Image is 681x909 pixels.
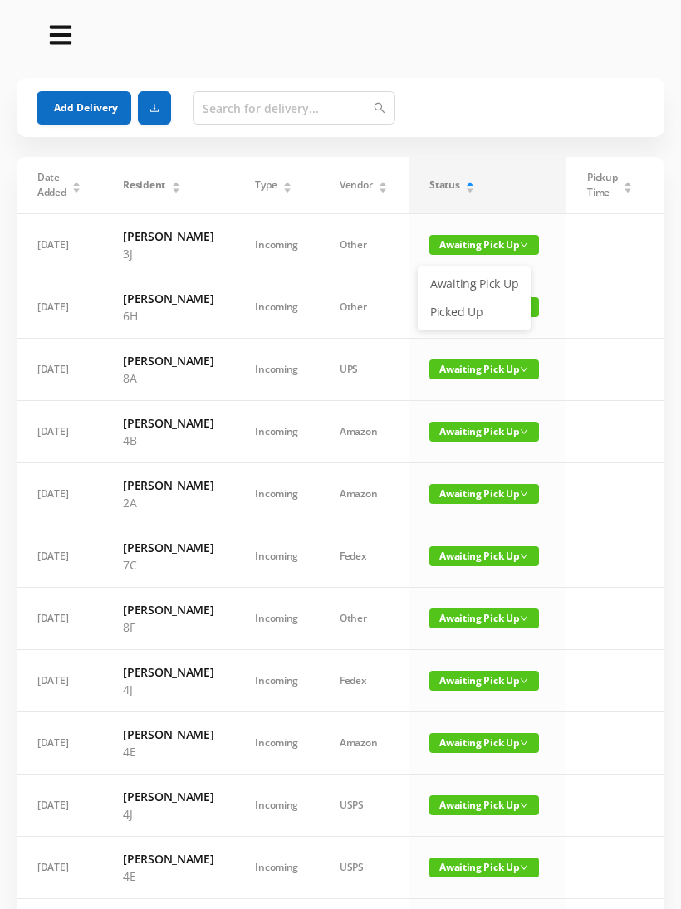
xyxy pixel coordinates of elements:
[234,837,319,899] td: Incoming
[466,186,475,191] i: icon: caret-down
[520,801,528,809] i: icon: down
[429,671,539,691] span: Awaiting Pick Up
[234,401,319,463] td: Incoming
[465,179,475,189] div: Sort
[17,463,102,525] td: [DATE]
[420,271,528,297] a: Awaiting Pick Up
[171,179,180,184] i: icon: caret-up
[429,795,539,815] span: Awaiting Pick Up
[17,339,102,401] td: [DATE]
[624,186,633,191] i: icon: caret-down
[429,359,539,379] span: Awaiting Pick Up
[234,650,319,712] td: Incoming
[17,650,102,712] td: [DATE]
[429,608,539,628] span: Awaiting Pick Up
[429,235,539,255] span: Awaiting Pick Up
[319,214,409,276] td: Other
[123,726,213,743] h6: [PERSON_NAME]
[138,91,171,125] button: icon: download
[283,186,292,191] i: icon: caret-down
[429,422,539,442] span: Awaiting Pick Up
[234,463,319,525] td: Incoming
[520,739,528,747] i: icon: down
[72,179,81,184] i: icon: caret-up
[319,525,409,588] td: Fedex
[429,858,539,877] span: Awaiting Pick Up
[123,867,213,885] p: 4E
[17,775,102,837] td: [DATE]
[520,677,528,685] i: icon: down
[520,614,528,623] i: icon: down
[123,178,165,193] span: Resident
[234,712,319,775] td: Incoming
[193,91,395,125] input: Search for delivery...
[319,276,409,339] td: Other
[123,743,213,760] p: 4E
[123,432,213,449] p: 4B
[17,276,102,339] td: [DATE]
[520,428,528,436] i: icon: down
[520,490,528,498] i: icon: down
[17,214,102,276] td: [DATE]
[429,546,539,566] span: Awaiting Pick Up
[123,227,213,245] h6: [PERSON_NAME]
[123,556,213,574] p: 7C
[123,663,213,681] h6: [PERSON_NAME]
[17,837,102,899] td: [DATE]
[123,352,213,369] h6: [PERSON_NAME]
[520,552,528,560] i: icon: down
[340,178,372,193] span: Vendor
[123,290,213,307] h6: [PERSON_NAME]
[520,365,528,374] i: icon: down
[123,476,213,494] h6: [PERSON_NAME]
[420,299,528,325] a: Picked Up
[429,484,539,504] span: Awaiting Pick Up
[319,837,409,899] td: USPS
[123,805,213,823] p: 4J
[587,170,617,200] span: Pickup Time
[429,178,459,193] span: Status
[123,539,213,556] h6: [PERSON_NAME]
[624,179,633,184] i: icon: caret-up
[319,463,409,525] td: Amazon
[123,494,213,511] p: 2A
[123,414,213,432] h6: [PERSON_NAME]
[123,307,213,325] p: 6H
[71,179,81,189] div: Sort
[374,102,385,114] i: icon: search
[123,601,213,618] h6: [PERSON_NAME]
[17,401,102,463] td: [DATE]
[123,618,213,636] p: 8F
[319,588,409,650] td: Other
[429,733,539,753] span: Awaiting Pick Up
[379,186,388,191] i: icon: caret-down
[234,588,319,650] td: Incoming
[37,91,131,125] button: Add Delivery
[234,775,319,837] td: Incoming
[283,179,292,184] i: icon: caret-up
[623,179,633,189] div: Sort
[520,863,528,872] i: icon: down
[37,170,66,200] span: Date Added
[123,245,213,262] p: 3J
[282,179,292,189] div: Sort
[319,339,409,401] td: UPS
[17,712,102,775] td: [DATE]
[123,850,213,867] h6: [PERSON_NAME]
[319,712,409,775] td: Amazon
[319,650,409,712] td: Fedex
[379,179,388,184] i: icon: caret-up
[171,179,181,189] div: Sort
[234,214,319,276] td: Incoming
[378,179,388,189] div: Sort
[319,775,409,837] td: USPS
[17,588,102,650] td: [DATE]
[171,186,180,191] i: icon: caret-down
[123,681,213,698] p: 4J
[319,401,409,463] td: Amazon
[17,525,102,588] td: [DATE]
[123,788,213,805] h6: [PERSON_NAME]
[255,178,277,193] span: Type
[234,276,319,339] td: Incoming
[234,339,319,401] td: Incoming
